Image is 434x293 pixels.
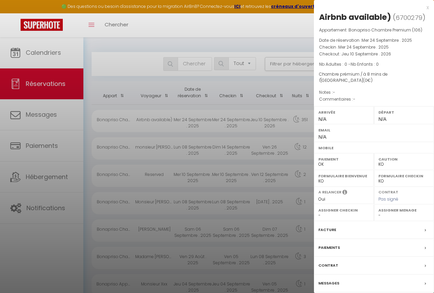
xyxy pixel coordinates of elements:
[362,37,412,43] span: Mer 24 Septembre . 2025
[351,61,379,67] span: Nb Enfants : 0
[319,27,429,34] p: Appartement :
[318,189,341,195] label: A relancer
[318,127,430,133] label: Email
[378,196,398,202] span: Pas signé
[341,51,391,57] span: Jeu 10 Septembre . 2026
[378,156,430,163] label: Caution
[396,13,422,22] span: 6700279
[318,116,326,122] span: N/A
[318,244,340,251] label: Paiements
[5,3,26,23] button: Ouvrir le widget de chat LiveChat
[318,207,370,214] label: Assigner Checkin
[378,207,430,214] label: Assigner Menage
[338,44,389,50] span: Mer 24 Septembre . 2025
[318,144,430,151] label: Mobile
[319,12,391,23] div: Airbnb available)
[319,89,429,96] p: Notes :
[319,61,379,67] span: Nb Adultes : 0 -
[363,77,373,83] span: ( €)
[378,189,398,194] label: Contrat
[319,96,429,103] p: Commentaires :
[318,173,370,179] label: Formulaire Bienvenue
[342,189,347,197] i: Sélectionner OUI si vous souhaiter envoyer les séquences de messages post-checkout
[318,134,326,140] span: N/A
[318,226,336,233] label: Facture
[349,27,422,33] span: Bonapriso Chambre Premium (106)
[319,37,429,44] p: Date de réservation :
[333,89,335,95] span: -
[365,77,367,83] span: 0
[378,173,430,179] label: Formulaire Checkin
[318,280,339,287] label: Messages
[378,116,386,122] span: N/A
[319,71,429,84] div: Chambre prémium / à 8 mins de l'[GEOGRAPHIC_DATA]
[314,3,429,12] div: x
[318,262,338,269] label: Contrat
[353,96,355,102] span: -
[319,51,429,58] p: Checkout :
[319,44,429,51] p: Checkin :
[318,109,370,116] label: Arrivée
[318,156,370,163] label: Paiement
[393,13,425,22] span: ( )
[378,109,430,116] label: Départ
